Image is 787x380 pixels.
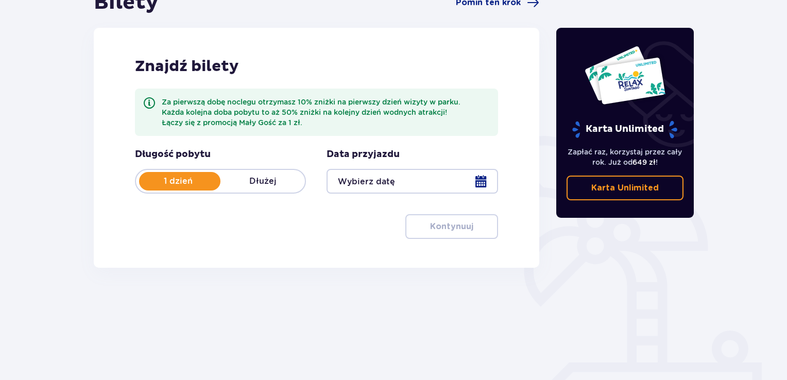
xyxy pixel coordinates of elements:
[567,176,684,200] a: Karta Unlimited
[162,117,490,128] p: Łączy się z promocją Mały Gość za 1 zł.
[220,176,305,187] p: Dłużej
[135,148,211,161] p: Długość pobytu
[136,176,220,187] p: 1 dzień
[327,148,400,161] p: Data przyjazdu
[135,57,498,76] h2: Znajdź bilety
[584,45,666,105] img: Dwie karty całoroczne do Suntago z napisem 'UNLIMITED RELAX', na białym tle z tropikalnymi liśćmi...
[162,97,490,128] div: Za pierwszą dobę noclegu otrzymasz 10% zniżki na pierwszy dzień wizyty w parku. Każda kolejna dob...
[571,120,678,139] p: Karta Unlimited
[430,221,473,232] p: Kontynuuj
[405,214,498,239] button: Kontynuuj
[632,158,656,166] span: 649 zł
[567,147,684,167] p: Zapłać raz, korzystaj przez cały rok. Już od !
[591,182,659,194] p: Karta Unlimited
